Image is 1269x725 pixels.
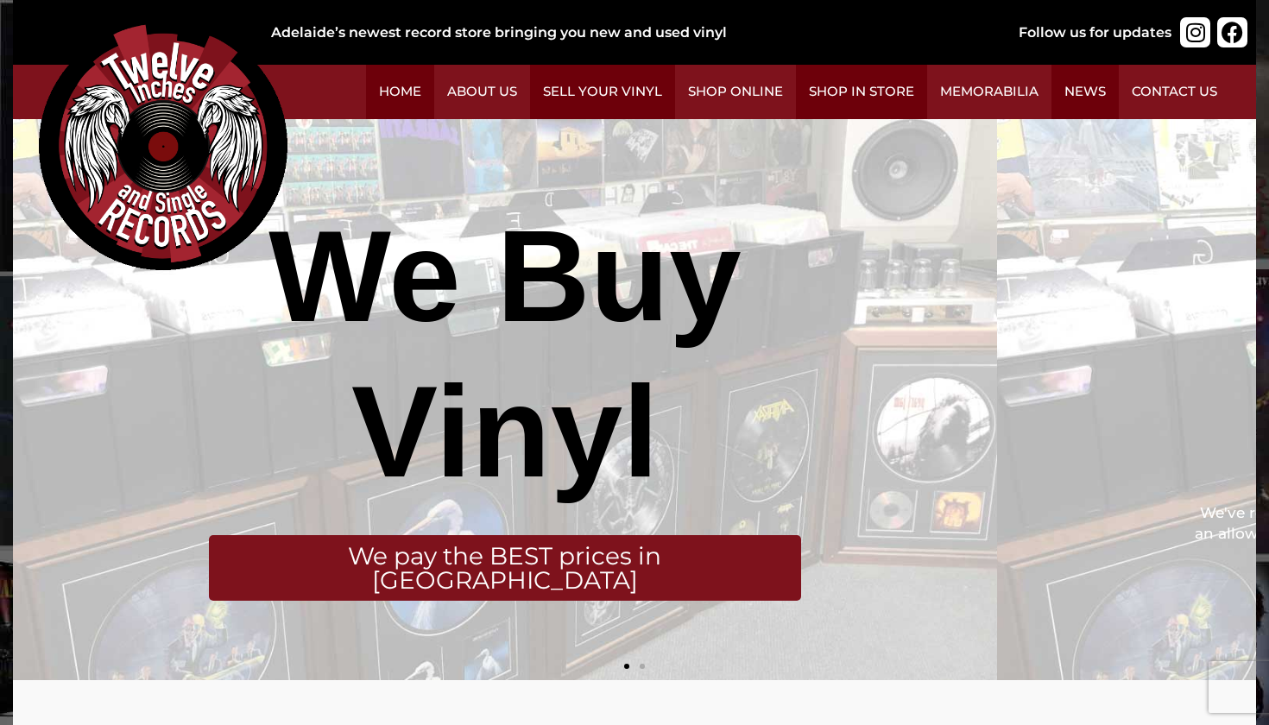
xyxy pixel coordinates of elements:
[434,65,530,119] a: About Us
[13,119,997,680] div: 1 / 2
[530,65,675,119] a: Sell Your Vinyl
[1119,65,1230,119] a: Contact Us
[927,65,1051,119] a: Memorabilia
[271,22,963,43] div: Adelaide’s newest record store bringing you new and used vinyl
[796,65,927,119] a: Shop in Store
[1051,65,1119,119] a: News
[366,65,434,119] a: Home
[209,535,801,601] div: We pay the BEST prices in [GEOGRAPHIC_DATA]
[640,664,645,669] span: Go to slide 2
[13,119,1256,680] div: Slides
[624,664,629,669] span: Go to slide 1
[13,119,997,680] a: We Buy VinylWe pay the BEST prices in [GEOGRAPHIC_DATA]
[1019,22,1171,43] div: Follow us for updates
[209,199,801,509] div: We Buy Vinyl
[675,65,796,119] a: Shop Online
